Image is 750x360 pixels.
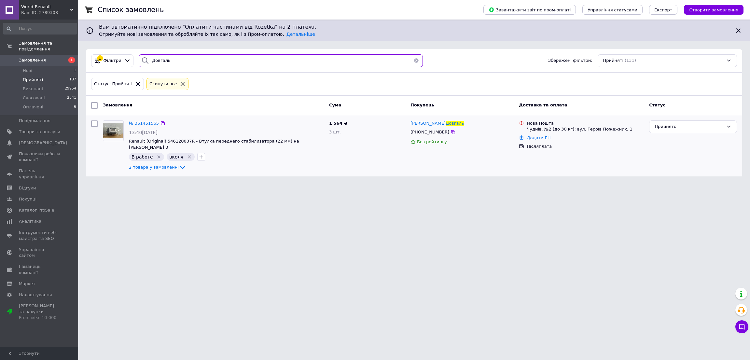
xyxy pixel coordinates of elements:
span: Фільтри [104,58,121,64]
span: 2841 [67,95,76,101]
span: 13:40[DATE] [129,130,158,135]
span: Гаманець компанії [19,264,60,275]
span: В работе [132,154,153,159]
svg: Видалити мітку [156,154,161,159]
span: Аналітика [19,218,41,224]
span: Покупці [19,196,36,202]
span: 1 564 ₴ [329,121,347,126]
a: Додати ЕН [527,135,550,140]
span: Управління сайтом [19,247,60,258]
a: Детальніше [286,32,315,37]
div: Статус: Прийняті [93,81,134,88]
button: Завантажити звіт по пром-оплаті [483,5,576,15]
span: Експорт [654,7,673,12]
span: Товари та послуги [19,129,60,135]
div: Прийнято [655,123,724,130]
span: 137 [69,77,76,83]
span: Створити замовлення [689,7,738,12]
span: Вам автоматично підключено "Оплатити частинами від Rozetka" на 2 платежі. [99,23,729,31]
span: Покупець [410,103,434,107]
div: Cкинути все [148,81,178,88]
span: Показники роботи компанії [19,151,60,163]
span: 29954 [65,86,76,92]
a: Renault (Original) 546120007R - Втулка переднего стабилизатора (22 мм) на [PERSON_NAME] 3 [129,139,299,150]
span: Каталог ProSale [19,207,54,213]
button: Створити замовлення [684,5,743,15]
span: Статус [649,103,665,107]
span: вколя [169,154,183,159]
span: 1 [74,68,76,74]
span: Отримуйте нові замовлення та обробляйте їх так само, як і з Пром-оплатою. [99,32,315,37]
div: 1 [97,55,103,61]
span: [DEMOGRAPHIC_DATA] [19,140,67,146]
div: Чуднів, №2 (до 30 кг): вул. Героїв Пожежних, 1 [527,126,644,132]
div: Prom мікс 10 000 [19,315,60,321]
span: Довгаль [446,121,464,126]
a: Фото товару [103,120,124,141]
span: [PERSON_NAME] та рахунки [19,303,60,321]
h1: Список замовлень [98,6,164,14]
a: [PERSON_NAME]Довгаль [410,120,464,127]
span: Прийняті [603,58,623,64]
a: Створити замовлення [677,7,743,12]
div: Нова Пошта [527,120,644,126]
span: Інструменти веб-майстра та SEO [19,230,60,242]
span: Замовлення та повідомлення [19,40,78,52]
span: Скасовані [23,95,45,101]
img: Фото товару [103,123,123,139]
span: [PHONE_NUMBER] [410,130,449,134]
span: Cума [329,103,341,107]
button: Чат з покупцем [735,320,748,333]
a: 2 товара у замовленні [129,165,187,170]
span: Оплачені [23,104,43,110]
span: 1 [68,57,75,63]
input: Пошук за номером замовлення, ПІБ покупця, номером телефону, Email, номером накладної [139,54,423,67]
span: Завантажити звіт по пром-оплаті [489,7,571,13]
button: Очистить [410,54,423,67]
span: 2 товара у замовленні [129,165,179,170]
span: Управління статусами [588,7,637,12]
span: Маркет [19,281,35,287]
span: (131) [625,58,636,63]
span: World-Renault [21,4,70,10]
button: Експорт [649,5,678,15]
a: № 361451565 [129,121,159,126]
span: 6 [74,104,76,110]
span: Збережені фільтри: [548,58,592,64]
span: Замовлення [103,103,132,107]
div: Післяплата [527,144,644,149]
span: [PERSON_NAME] [410,121,446,126]
input: Пошук [3,23,77,35]
span: Замовлення [19,57,46,63]
span: Доставка та оплата [519,103,567,107]
svg: Видалити мітку [187,154,192,159]
span: Нові [23,68,32,74]
div: Ваш ID: 2789308 [21,10,78,16]
span: Виконані [23,86,43,92]
button: Управління статусами [582,5,643,15]
span: 3 шт. [329,130,341,134]
span: Повідомлення [19,118,50,124]
span: Налаштування [19,292,52,298]
span: Без рейтингу [417,139,447,144]
span: Відгуки [19,185,36,191]
span: Прийняті [23,77,43,83]
span: Панель управління [19,168,60,180]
